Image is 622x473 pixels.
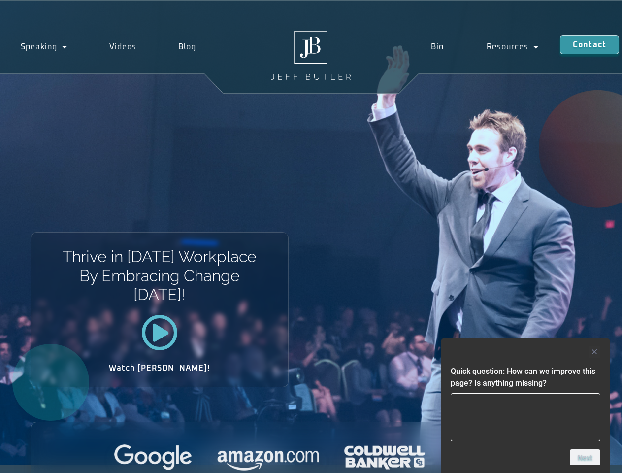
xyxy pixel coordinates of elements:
[573,41,606,49] span: Contact
[589,346,600,358] button: Hide survey
[560,35,619,54] a: Contact
[570,449,600,465] button: Next question
[410,35,465,58] a: Bio
[62,247,257,304] h1: Thrive in [DATE] Workplace By Embracing Change [DATE]!
[451,366,600,389] h2: Quick question: How can we improve this page? Is anything missing?
[451,393,600,441] textarea: Quick question: How can we improve this page? Is anything missing?
[65,364,254,372] h2: Watch [PERSON_NAME]!
[451,346,600,465] div: Quick question: How can we improve this page? Is anything missing?
[465,35,560,58] a: Resources
[89,35,158,58] a: Videos
[410,35,559,58] nav: Menu
[157,35,217,58] a: Blog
